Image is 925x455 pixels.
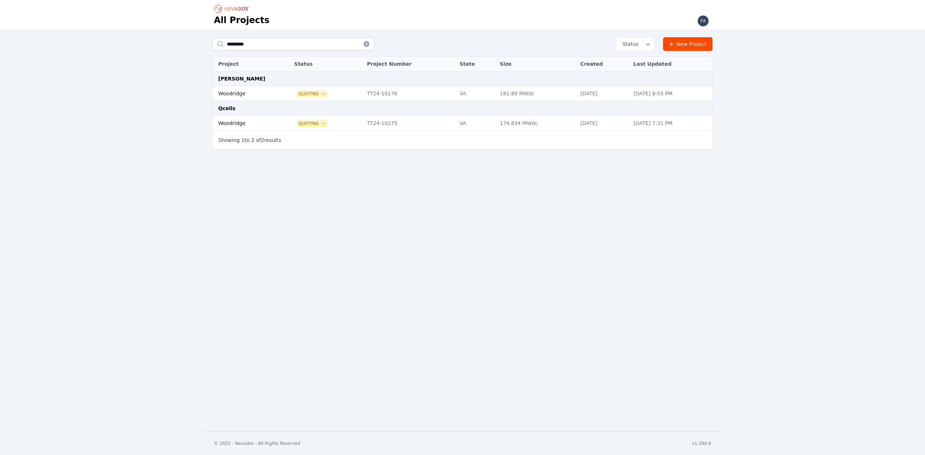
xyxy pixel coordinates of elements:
[218,136,281,144] p: Showing to of results
[363,116,456,131] td: TT24-10275
[630,57,713,71] th: Last Updated
[456,57,496,71] th: State
[212,86,713,101] tr: WoodridgeQuotingTT24-10176VA181.89 MWdc[DATE][DATE] 8:55 PM
[214,441,300,446] div: © 2025 - Nevados - All Rights Reserved
[630,86,713,101] td: [DATE] 8:55 PM
[214,14,270,26] h1: All Projects
[212,116,713,131] tr: WoodridgeQuotingTT24-10275VA174.834 MWdc[DATE][DATE] 7:31 PM
[241,137,245,143] span: 1
[251,137,254,143] span: 2
[619,40,638,48] span: Status
[697,15,709,27] img: paul.mcmillan@nevados.solar
[692,441,711,446] div: v1.280.0
[577,86,630,101] td: [DATE]
[496,116,577,131] td: 174.834 MWdc
[214,3,252,14] nav: Breadcrumb
[363,57,456,71] th: Project Number
[212,71,713,86] td: [PERSON_NAME]
[363,86,456,101] td: TT24-10176
[663,37,713,51] a: New Project
[212,57,277,71] th: Project
[212,116,277,131] td: Woodridge
[291,57,363,71] th: Status
[212,86,277,101] td: Woodridge
[261,137,264,143] span: 2
[212,101,713,116] td: Qcells
[297,121,328,126] button: Quoting
[616,38,654,51] button: Status
[456,116,496,131] td: VA
[577,116,630,131] td: [DATE]
[630,116,713,131] td: [DATE] 7:31 PM
[496,86,577,101] td: 181.89 MWdc
[577,57,630,71] th: Created
[456,86,496,101] td: VA
[496,57,577,71] th: Size
[297,91,328,97] button: Quoting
